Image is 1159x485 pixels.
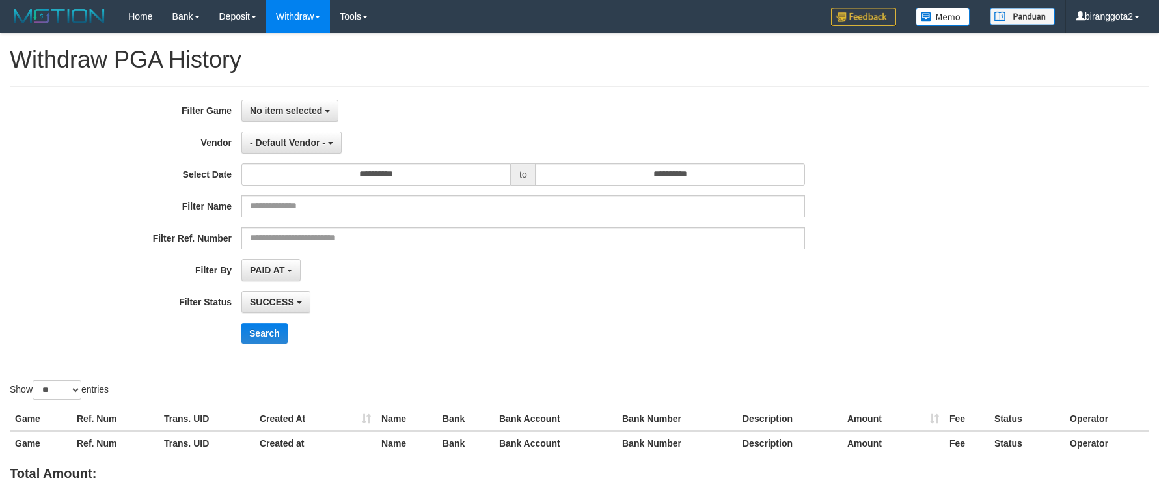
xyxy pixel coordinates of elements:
[494,407,617,431] th: Bank Account
[10,7,109,26] img: MOTION_logo.png
[241,323,288,344] button: Search
[737,431,842,455] th: Description
[376,431,437,455] th: Name
[990,8,1055,25] img: panduan.png
[250,265,284,275] span: PAID AT
[1065,431,1149,455] th: Operator
[254,431,376,455] th: Created at
[511,163,536,186] span: to
[989,407,1065,431] th: Status
[241,291,310,313] button: SUCCESS
[33,380,81,400] select: Showentries
[617,407,737,431] th: Bank Number
[10,407,72,431] th: Game
[241,100,338,122] button: No item selected
[241,132,342,154] button: - Default Vendor -
[944,431,989,455] th: Fee
[72,431,159,455] th: Ref. Num
[159,431,254,455] th: Trans. UID
[10,380,109,400] label: Show entries
[250,137,325,148] span: - Default Vendor -
[831,8,896,26] img: Feedback.jpg
[250,297,294,307] span: SUCCESS
[944,407,989,431] th: Fee
[916,8,970,26] img: Button%20Memo.svg
[159,407,254,431] th: Trans. UID
[254,407,376,431] th: Created At
[241,259,301,281] button: PAID AT
[437,431,494,455] th: Bank
[72,407,159,431] th: Ref. Num
[842,431,944,455] th: Amount
[1065,407,1149,431] th: Operator
[437,407,494,431] th: Bank
[989,431,1065,455] th: Status
[10,47,1149,73] h1: Withdraw PGA History
[494,431,617,455] th: Bank Account
[250,105,322,116] span: No item selected
[737,407,842,431] th: Description
[376,407,437,431] th: Name
[617,431,737,455] th: Bank Number
[842,407,944,431] th: Amount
